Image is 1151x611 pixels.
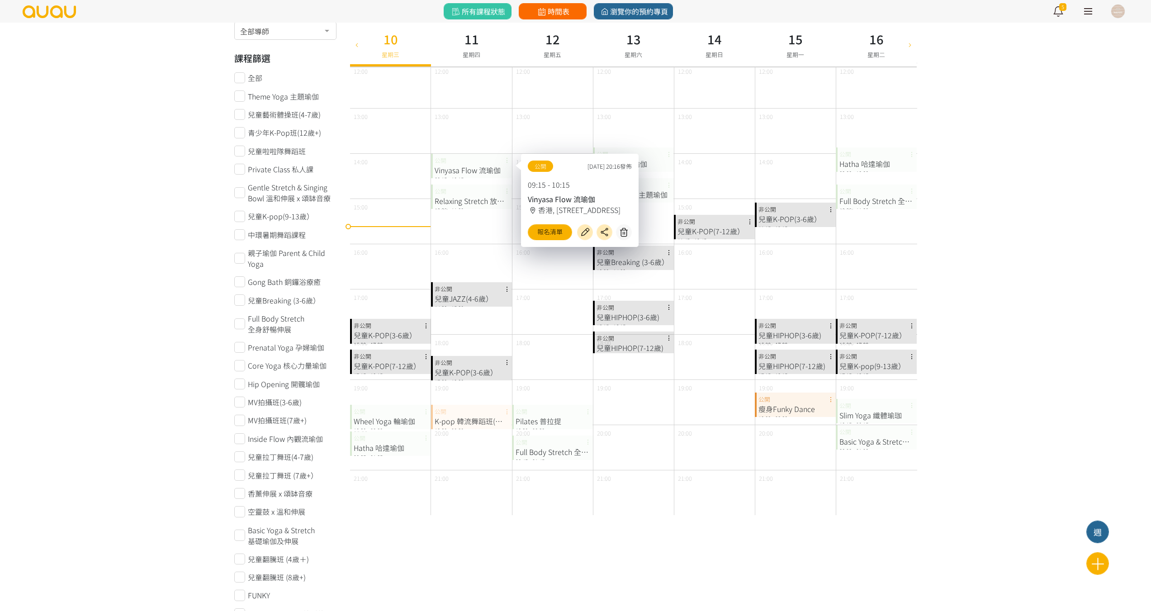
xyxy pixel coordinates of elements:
div: 14:30 - 15:30 [435,304,508,312]
span: 16:00 [435,248,449,256]
span: 19:00 [759,384,773,392]
div: K-pop 韓流舞蹈班(基礎) [435,416,508,426]
span: 12:00 [435,67,449,76]
div: 17:15 - 18:15 [354,371,427,379]
span: 12:00 [516,67,530,76]
div: 兒童K-POP(7-12歲） [677,226,751,237]
span: 香薰伸展 x 頌缽音療 [248,488,313,499]
span: 中環暑期舞蹈課程 [248,229,306,240]
span: 17:00 [840,293,854,302]
div: 16:00 - 17:00 [839,341,913,349]
span: FUNKY [248,590,270,601]
div: 香港, [STREET_ADDRESS] [528,204,632,215]
span: 15:00 [354,203,368,211]
div: 16:00 - 17:00 [758,341,832,349]
span: 所有課程狀態 [450,6,505,17]
span: 青少年K-Pop班(12歲+) [248,127,321,138]
span: 20:00 [678,429,692,437]
span: 14:00 [759,157,773,166]
span: 13:00 [354,112,368,121]
span: 20:00 [759,429,773,437]
span: 兒童翻騰班 (8歲+) [248,572,306,583]
span: 16:00 [516,248,530,256]
div: 兒童K-POP(3-6歲） [354,330,427,341]
div: 20:45 - 21:45 [516,457,589,465]
div: 09:15 - 10:15 [435,175,508,184]
span: 星期二 [867,50,885,59]
span: 15:00 [678,203,692,211]
span: 12:00 [354,67,368,76]
span: 21:00 [597,474,611,483]
div: 兒童JAZZ(4-6歲） [435,293,508,304]
div: 10:30 - 11:30 [435,206,508,214]
span: Theme Yoga 主題瑜伽 [248,91,319,102]
div: Hatha 哈達瑜伽 [839,158,913,169]
div: Vinyasa Flow 流瑜伽 [528,194,632,204]
span: 星期四 [463,50,480,59]
span: 12:00 [597,67,611,76]
span: 18:00 [678,338,692,347]
span: 18:00 [516,338,530,347]
span: MV拍攝班班(7歲+) [248,415,307,426]
div: 17:15 - 18:15 [758,371,832,379]
span: 13:00 [759,112,773,121]
span: 星期五 [544,50,561,59]
span: 16:00 [354,248,368,256]
span: 18:00 [435,338,449,347]
span: 16:00 [840,248,854,256]
h3: 15 [786,30,804,48]
span: 16:00 [759,248,773,256]
span: 20:00 [597,429,611,437]
span: 兒童藝術體操班(4-7歲) [248,109,321,120]
span: 13:00 [597,112,611,121]
span: 兒童拉丁舞班 (7歲+） [248,470,318,481]
span: 17:00 [354,293,368,302]
span: 20:00 [435,429,449,437]
span: 時間表 [536,6,569,17]
span: Hip Opening 開髖瑜伽 [248,379,320,389]
span: Basic Yoga & Stretch 基礎瑜伽及伸展 [248,525,336,546]
span: 17:00 [516,293,530,302]
div: Slim Yoga 纖體瑜珈 [839,410,913,421]
span: 19:00 [354,384,368,392]
span: 17:00 [678,293,692,302]
span: 全部 [248,72,262,83]
span: 14:00 [678,157,692,166]
span: 16:00 [678,248,692,256]
span: 19:00 [516,384,530,392]
div: Full Body Stretch 全身舒暢伸展 [839,195,913,206]
span: 12:00 [759,67,773,76]
span: Gong Bath 銅鑼浴療癒 [248,276,321,287]
div: 兒童HIPHOP(3-6歲) [758,330,832,341]
a: 時間表 [519,3,587,19]
span: 21:00 [435,474,449,483]
span: 星期三 [382,50,399,59]
span: 13:00 [516,112,530,121]
span: 21:00 [354,474,368,483]
a: 瀏覽你的預約專頁 [594,3,673,19]
div: 兒童K-pop(9-13歲） [839,360,913,371]
span: 親子瑜伽 Parent & Child Yoga [248,247,336,269]
span: 空靈鼓 x 溫和伸展 [248,506,305,517]
span: 13:00 [435,112,449,121]
div: Wheel Yoga 輪瑜伽 [354,416,427,426]
span: 12:00 [678,67,692,76]
div: Vinyasa Flow 流瑜伽 [435,165,508,175]
div: Pilates 普拉提 [516,416,589,426]
span: 5 [1059,3,1066,11]
h3: 12 [544,30,561,48]
span: Private Class 私人課 [248,164,313,175]
span: 星期日 [706,50,723,59]
span: Prenatal Yoga 孕婦瑜伽 [248,342,324,353]
span: Gentle Stretch & Singing Bowl 溫和伸展 x 頌缽音療 [248,182,336,204]
span: 13:00 [840,112,854,121]
span: Core Yoga 核心力量瑜伽 [248,360,327,371]
div: 11:15 - 12:15 [758,224,832,232]
span: 13:00 [678,112,692,121]
span: 兒童翻騰班 (4歲＋) [248,554,309,564]
span: Full Body Stretch 全身舒暢伸展 [248,313,336,335]
div: 19:00 - 20:00 [758,414,832,422]
span: 19:00 [678,384,692,392]
div: 09:00 - 10:00 [839,169,913,177]
h3: 14 [706,30,723,48]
